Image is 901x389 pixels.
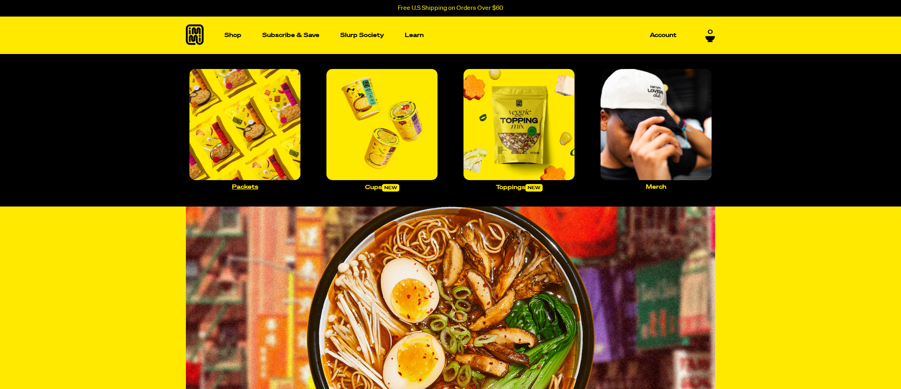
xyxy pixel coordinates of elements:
[463,69,575,180] img: toppings.png
[650,32,677,38] p: Account
[365,184,399,192] p: Cups
[189,69,300,180] img: Packets_large.jpg
[705,28,715,42] a: 0
[646,184,666,190] p: Merch
[323,66,441,195] a: Cupsnew
[708,28,713,35] span: 0
[232,184,258,190] p: Packets
[398,5,503,12] p: Free U.S Shipping on Orders Over $60
[647,29,680,41] a: Account
[337,29,387,41] a: Slurp Society
[597,66,715,193] a: Merch
[382,184,399,192] span: new
[460,66,578,195] a: Toppingsnew
[259,29,323,41] a: Subscribe & Save
[224,32,241,38] p: Shop
[326,69,438,180] img: Cups_large.jpg
[402,17,427,54] a: Learn
[340,32,384,38] p: Slurp Society
[525,184,543,192] span: new
[186,66,304,193] a: Packets
[601,69,712,180] img: Merch_large.jpg
[405,32,424,38] p: Learn
[496,184,543,192] p: Toppings
[221,17,245,54] a: Shop
[221,17,680,54] nav: Main navigation
[262,32,319,38] p: Subscribe & Save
